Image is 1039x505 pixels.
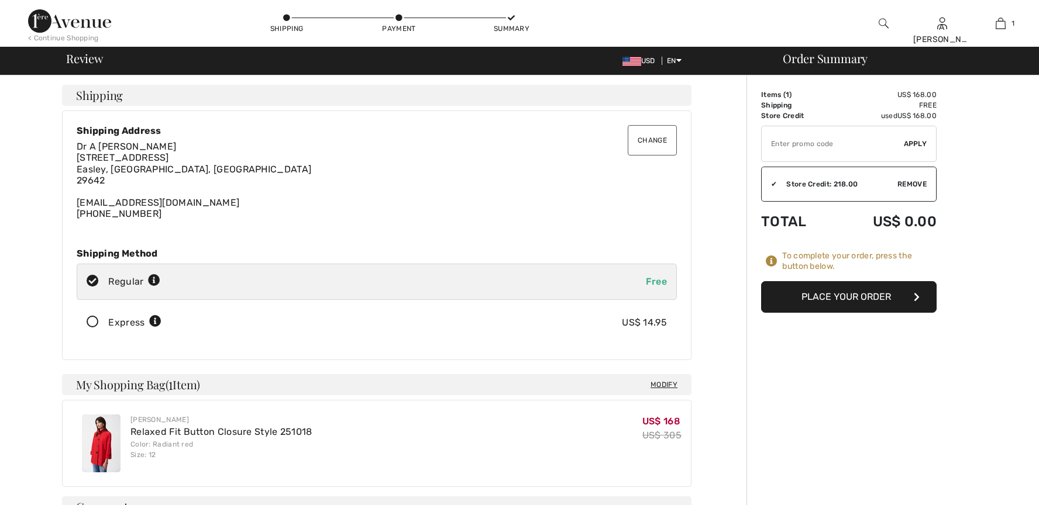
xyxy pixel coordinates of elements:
div: Color: Radiant red Size: 12 [130,439,312,460]
div: To complete your order, press the button below. [782,251,937,272]
div: Shipping Address [77,125,677,136]
div: [EMAIL_ADDRESS][DOMAIN_NAME] [PHONE_NUMBER] [77,141,677,219]
td: Items ( ) [761,89,834,100]
td: Free [834,100,937,110]
img: search the website [879,16,889,30]
img: My Bag [996,16,1006,30]
td: Total [761,202,834,241]
div: Shipping Method [77,248,677,259]
img: 1ère Avenue [28,9,111,33]
span: Free [646,276,667,287]
td: Store Credit [761,110,834,121]
button: Change [628,125,677,155]
div: ✔ [762,179,777,189]
s: US$ 305 [642,430,682,441]
div: Payment [381,23,417,34]
img: Relaxed Fit Button Closure Style 251018 [82,414,121,472]
a: Sign In [937,18,947,29]
a: Relaxed Fit Button Closure Style 251018 [130,426,312,437]
div: < Continue Shopping [28,33,99,43]
span: ( Item) [166,376,200,392]
span: US$ 168 [642,416,680,427]
span: US$ 168.00 [897,112,937,120]
span: 1 [1012,18,1014,29]
div: [PERSON_NAME] [130,414,312,425]
td: Shipping [761,100,834,110]
input: Promo code [762,126,904,161]
span: USD [622,57,660,65]
span: Apply [904,139,927,149]
div: A [PERSON_NAME] [913,21,971,46]
div: Regular [108,275,160,289]
span: Remove [897,179,927,189]
img: My Info [937,16,947,30]
div: Order Summary [769,53,1032,64]
span: Review [66,53,103,64]
span: 1 [168,376,173,391]
div: Express [108,316,161,330]
img: US Dollar [622,57,641,66]
td: US$ 168.00 [834,89,937,100]
td: US$ 0.00 [834,202,937,241]
td: used [834,110,937,121]
button: Place Your Order [761,281,937,313]
span: Shipping [76,89,123,101]
span: Modify [651,379,677,390]
div: Summary [494,23,529,34]
a: 1 [972,16,1029,30]
div: US$ 14.95 [622,316,667,330]
span: EN [667,57,682,65]
div: Shipping [269,23,304,34]
span: [STREET_ADDRESS] Easley, [GEOGRAPHIC_DATA], [GEOGRAPHIC_DATA] 29642 [77,152,311,185]
div: Store Credit: 218.00 [777,179,897,189]
span: 1 [786,91,789,99]
h4: My Shopping Bag [62,374,691,395]
span: Dr A [PERSON_NAME] [77,141,176,152]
